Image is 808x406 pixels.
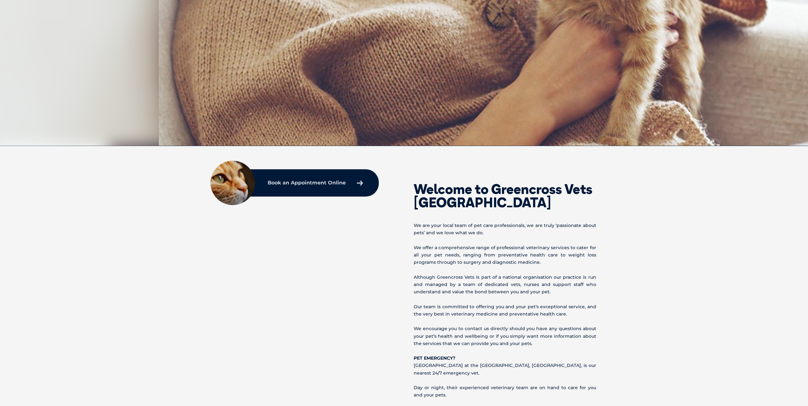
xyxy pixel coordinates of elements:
p: We offer a comprehensive range of professional veterinary services to cater for all your pet need... [414,244,596,266]
p: We are your local team of pet care professionals, we are truly ‘passionate about pets’ and we lov... [414,222,596,236]
h2: Welcome to Greencross Vets [GEOGRAPHIC_DATA] [414,183,596,209]
b: PET EMERGENCY? [414,355,455,361]
p: [GEOGRAPHIC_DATA] at the [GEOGRAPHIC_DATA], [GEOGRAPHIC_DATA], is our nearest 24/7 emergency vet. [414,355,596,377]
p: Day or night, their experienced veterinary team are on hand to care for you and your pets. [414,384,596,399]
p: Book an Appointment Online [268,180,346,185]
p: Although Greencross Vets is part of a national organisation our practice is run and managed by a ... [414,274,596,296]
a: Book an Appointment Online [264,177,366,189]
p: We encourage you to contact us directly should you have any questions about your pet’s health and... [414,325,596,347]
p: Our team is committed to offering you and your pet’s exceptional service, and the very best in ve... [414,303,596,318]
